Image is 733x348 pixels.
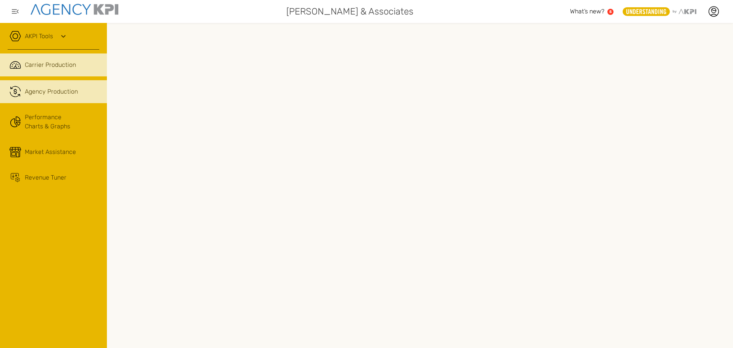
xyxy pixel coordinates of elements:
div: Revenue Tuner [25,173,66,182]
span: [PERSON_NAME] & Associates [286,5,413,18]
text: 5 [609,10,612,14]
img: agencykpi-logo-550x69-2d9e3fa8.png [31,4,118,15]
span: Carrier Production [25,60,76,70]
span: What’s new? [570,8,604,15]
a: AKPI Tools [25,32,53,41]
a: 5 [607,9,614,15]
div: Agency Production [25,87,78,96]
div: Market Assistance [25,147,76,157]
